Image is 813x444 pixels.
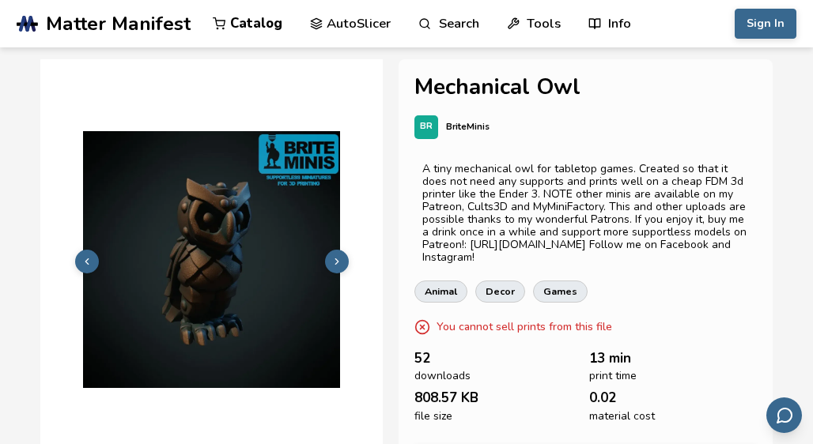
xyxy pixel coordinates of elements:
[414,280,467,303] a: animal
[589,351,631,366] span: 13 min
[420,122,433,132] span: BR
[414,390,478,405] span: 808.57 KB
[589,410,655,423] span: material cost
[735,9,796,39] button: Sign In
[589,370,637,382] span: print time
[766,397,802,433] button: Send feedback via email
[422,163,749,265] div: A tiny mechanical owl for tabletop games. Created so that it does not need any supports and print...
[414,75,757,100] h1: Mechanical Owl
[533,280,588,303] a: games
[414,410,452,423] span: file size
[437,318,612,335] p: You cannot sell prints from this file
[414,370,471,382] span: downloads
[414,351,430,366] span: 52
[446,119,490,135] p: BriteMinis
[475,280,525,303] a: decor
[589,390,616,405] span: 0.02
[46,13,191,35] span: Matter Manifest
